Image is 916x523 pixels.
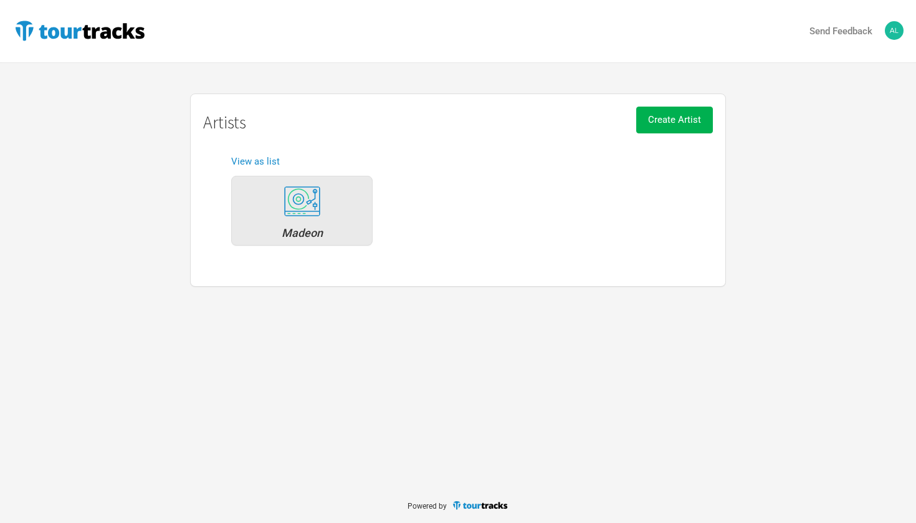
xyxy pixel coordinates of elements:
img: Alex [885,21,904,40]
img: TourTracks [12,18,147,43]
a: View as list [231,156,280,167]
strong: Send Feedback [809,26,872,37]
a: Madeon [225,170,379,252]
button: Create Artist [636,107,713,133]
h1: Artists [203,113,713,132]
img: TourTracks [452,500,509,511]
span: Powered by [408,502,447,511]
div: Madeon [238,228,366,239]
span: Create Artist [648,114,701,125]
img: tourtracks_icons_FA_07_icons_electronic.svg [284,186,321,218]
div: Madeon [284,183,321,220]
